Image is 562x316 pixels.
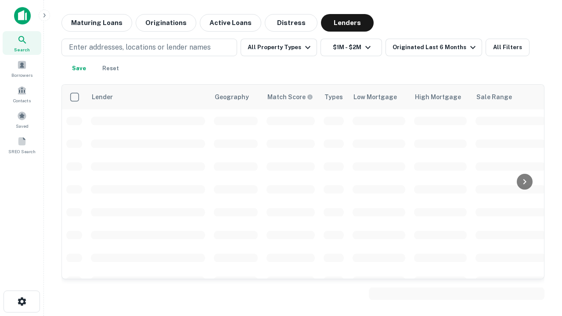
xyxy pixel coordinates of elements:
span: Saved [16,122,29,129]
h6: Match Score [267,92,311,102]
div: Lender [92,92,113,102]
button: $1M - $2M [321,39,382,56]
th: High Mortgage [410,85,471,109]
th: Capitalize uses an advanced AI algorithm to match your search with the best lender. The match sco... [262,85,319,109]
a: Borrowers [3,57,41,80]
span: SREO Search [8,148,36,155]
div: Geography [215,92,249,102]
div: Types [324,92,343,102]
a: Search [3,31,41,55]
div: Originated Last 6 Months [393,42,478,53]
a: SREO Search [3,133,41,157]
th: Types [319,85,348,109]
a: Saved [3,108,41,131]
th: Lender [86,85,209,109]
button: Active Loans [200,14,261,32]
button: Save your search to get updates of matches that match your search criteria. [65,60,93,77]
button: Enter addresses, locations or lender names [61,39,237,56]
div: High Mortgage [415,92,461,102]
a: Contacts [3,82,41,106]
span: Search [14,46,30,53]
th: Geography [209,85,262,109]
iframe: Chat Widget [518,218,562,260]
span: Borrowers [11,72,32,79]
button: Distress [265,14,317,32]
img: capitalize-icon.png [14,7,31,25]
button: Originated Last 6 Months [385,39,482,56]
button: All Property Types [241,39,317,56]
button: All Filters [486,39,530,56]
div: Capitalize uses an advanced AI algorithm to match your search with the best lender. The match sco... [267,92,313,102]
button: Maturing Loans [61,14,132,32]
th: Sale Range [471,85,550,109]
div: Sale Range [476,92,512,102]
span: Contacts [13,97,31,104]
th: Low Mortgage [348,85,410,109]
p: Enter addresses, locations or lender names [69,42,211,53]
div: Low Mortgage [353,92,397,102]
button: Reset [97,60,125,77]
button: Originations [136,14,196,32]
button: Lenders [321,14,374,32]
